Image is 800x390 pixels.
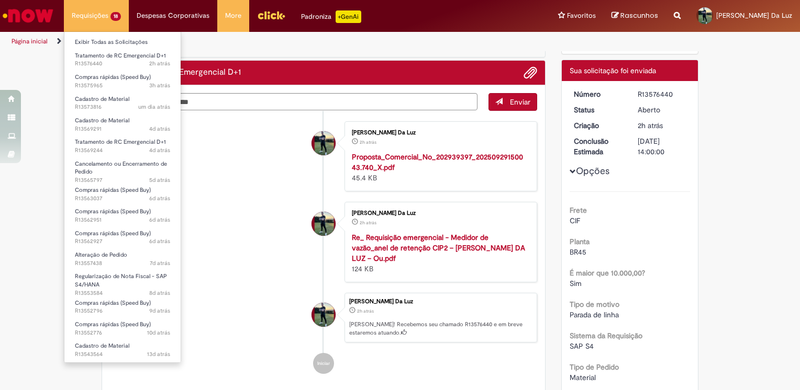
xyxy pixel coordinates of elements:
span: R13573816 [75,103,170,111]
time: 24/09/2025 13:10:15 [149,216,170,224]
span: SAP S4 [570,341,594,351]
span: R13552796 [75,307,170,315]
span: Material [570,373,596,382]
time: 24/09/2025 13:00:11 [149,237,170,245]
span: Cadastro de Material [75,342,129,350]
b: Frete [570,205,587,215]
span: Cadastro de Material [75,117,129,124]
span: R13576440 [75,60,170,68]
dt: Conclusão Estimada [566,136,630,157]
a: Aberto R13575965 : Compras rápidas (Speed Buy) [64,72,181,91]
a: Aberto R13569244 : Tratamento de RC Emergencial D+1 [64,136,181,156]
a: Proposta_Comercial_No_202939397_20250929150043.740_X.pdf [352,152,523,172]
span: R13565797 [75,176,170,185]
div: [PERSON_NAME] Da Luz [352,130,526,136]
span: R13575965 [75,82,170,90]
span: Tratamento de RC Emergencial D+1 [75,138,166,146]
b: Planta [570,237,590,246]
a: Aberto R13543564 : Cadastro de Material [64,340,181,360]
b: Sistema da Requisição [570,331,642,340]
time: 29/09/2025 12:05:01 [357,308,374,314]
span: R13552776 [75,329,170,337]
a: Aberto R13552796 : Compras rápidas (Speed Buy) [64,297,181,317]
span: 7d atrás [150,259,170,267]
a: Aberto R13569291 : Cadastro de Material [64,115,181,134]
span: 4d atrás [149,146,170,154]
span: Sua solicitação foi enviada [570,66,656,75]
time: 29/09/2025 12:04:53 [360,139,376,145]
time: 28/09/2025 10:51:09 [138,103,170,111]
ul: Trilhas de página [8,32,526,51]
div: [PERSON_NAME] Da Luz [352,210,526,216]
time: 20/09/2025 14:07:38 [149,307,170,315]
span: R13543564 [75,350,170,359]
span: R13562951 [75,216,170,224]
p: +GenAi [336,10,361,23]
span: 2h atrás [360,139,376,145]
span: Tratamento de RC Emergencial D+1 [75,52,166,60]
b: Tipo de motivo [570,300,619,309]
span: Rascunhos [620,10,658,20]
a: Re_ Requisição emergencial - Medidor de vazão_anel de retenção CIP2 – [PERSON_NAME] DA LUZ – Ou.pdf [352,233,525,263]
span: Compras rápidas (Speed Buy) [75,73,151,81]
span: R13557438 [75,259,170,268]
a: Aberto R13562951 : Compras rápidas (Speed Buy) [64,206,181,225]
div: Padroniza [301,10,361,23]
span: CIF [570,216,580,225]
a: Aberto R13576440 : Tratamento de RC Emergencial D+1 [64,50,181,70]
span: Alteração de Pedido [75,251,127,259]
time: 26/09/2025 09:03:32 [149,146,170,154]
time: 29/09/2025 12:05:02 [149,60,170,67]
button: Adicionar anexos [524,66,537,79]
span: Despesas Corporativas [137,10,209,21]
textarea: Digite sua mensagem aqui... [110,93,477,111]
span: 5d atrás [149,176,170,184]
time: 29/09/2025 11:03:43 [149,82,170,89]
span: Compras rápidas (Speed Buy) [75,320,151,328]
div: [PERSON_NAME] Da Luz [349,299,531,305]
span: Compras rápidas (Speed Buy) [75,299,151,307]
ul: Histórico de tíquete [110,111,537,385]
div: 29/09/2025 12:05:01 [638,120,686,131]
dt: Criação [566,120,630,131]
span: um dia atrás [138,103,170,111]
div: 124 KB [352,232,526,274]
a: Aberto R13565797 : Cancelamento ou Encerramento de Pedido [64,158,181,181]
a: Página inicial [12,37,48,45]
span: 6d atrás [149,194,170,202]
a: Aberto R13563037 : Compras rápidas (Speed Buy) [64,185,181,204]
dt: Status [566,105,630,115]
time: 20/09/2025 13:46:48 [147,329,170,337]
p: [PERSON_NAME]! Recebemos seu chamado R13576440 e em breve estaremos atuando. [349,320,531,337]
dt: Número [566,89,630,99]
span: 2h atrás [149,60,170,67]
span: Enviar [510,97,530,107]
span: Compras rápidas (Speed Buy) [75,186,151,194]
span: 6d atrás [149,216,170,224]
a: Aberto R13543547 : Cadastro de Material [64,362,181,382]
span: 2h atrás [357,308,374,314]
a: Aberto R13552776 : Compras rápidas (Speed Buy) [64,319,181,338]
time: 24/09/2025 13:41:41 [149,194,170,202]
time: 29/09/2025 12:04:36 [360,220,376,226]
span: Favoritos [567,10,596,21]
span: 3h atrás [149,82,170,89]
span: R13553584 [75,289,170,297]
b: Tipo de Pedido [570,362,619,372]
span: R13563037 [75,194,170,203]
span: 9d atrás [149,307,170,315]
span: Cadastro de Material [75,95,129,103]
span: Parada de linha [570,310,619,319]
a: Rascunhos [612,11,658,21]
a: Aberto R13553584 : Regularização de Nota Fiscal - SAP S4/HANA [64,271,181,293]
b: É maior que 10.000,00? [570,268,645,278]
span: 2h atrás [360,220,376,226]
span: 18 [110,12,121,21]
span: 8d atrás [149,289,170,297]
time: 23/09/2025 08:40:42 [150,259,170,267]
span: Compras rápidas (Speed Buy) [75,208,151,215]
time: 25/09/2025 10:38:16 [149,176,170,184]
ul: Requisições [64,31,181,363]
